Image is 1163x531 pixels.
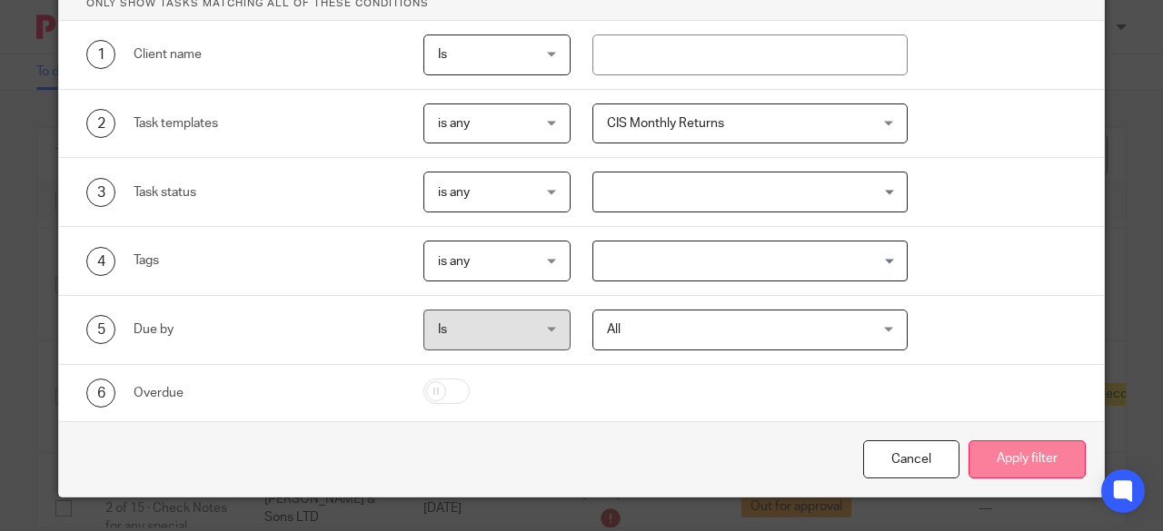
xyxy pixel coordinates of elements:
div: 1 [86,40,115,69]
div: Task templates [134,114,403,133]
div: 6 [86,379,115,408]
div: Search for option [592,172,909,212]
div: Overdue [134,384,403,402]
div: 4 [86,247,115,276]
div: 2 [86,109,115,138]
span: Is [438,48,447,61]
div: 5 [86,315,115,344]
span: All [607,323,621,336]
input: Search for option [595,176,898,208]
span: Is [438,323,447,336]
span: is any [438,255,470,268]
span: is any [438,186,470,199]
button: Apply filter [969,440,1086,479]
div: Due by [134,320,403,339]
input: Search for option [595,245,898,277]
div: Task status [134,183,403,202]
span: is any [438,117,470,130]
div: 3 [86,178,115,207]
div: Tags [134,251,403,270]
div: Client name [134,45,403,64]
span: CIS Monthly Returns [607,117,724,130]
div: Close this dialog window [863,440,959,479]
div: Search for option [592,241,909,281]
